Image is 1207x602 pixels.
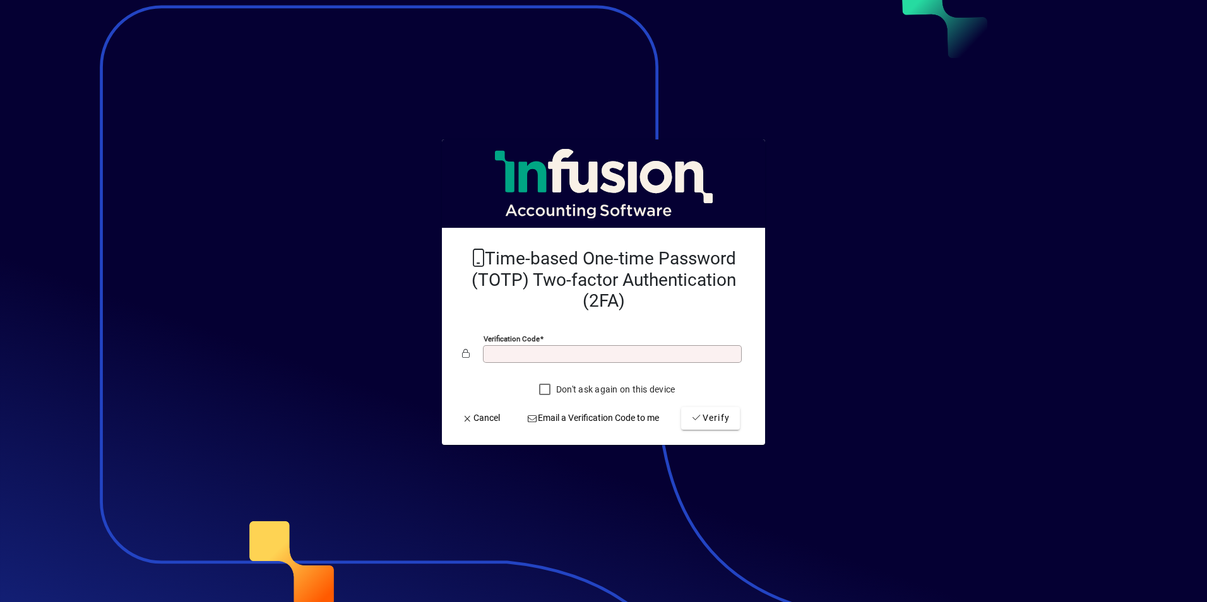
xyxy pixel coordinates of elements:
[462,411,500,425] span: Cancel
[554,383,675,396] label: Don't ask again on this device
[484,334,540,343] mat-label: Verification code
[691,411,730,425] span: Verify
[522,407,665,430] button: Email a Verification Code to me
[527,411,660,425] span: Email a Verification Code to me
[462,248,745,312] h2: Time-based One-time Password (TOTP) Two-factor Authentication (2FA)
[681,407,740,430] button: Verify
[457,407,505,430] button: Cancel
